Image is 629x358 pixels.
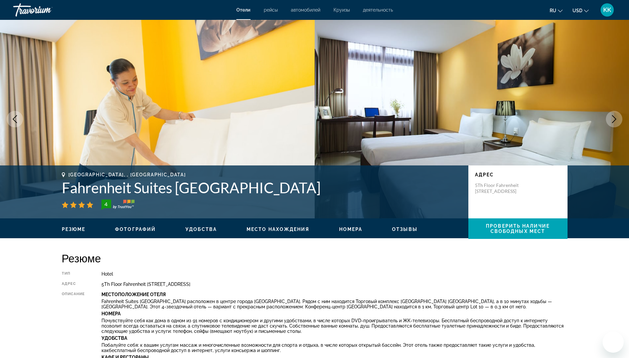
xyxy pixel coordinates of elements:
[7,111,23,127] button: Previous image
[392,226,417,232] button: Отзывы
[339,227,363,232] span: Номера
[603,332,624,353] iframe: Кнопка запуска окна обмена сообщениями
[68,172,186,177] span: [GEOGRAPHIC_DATA], , [GEOGRAPHIC_DATA]
[62,271,85,277] div: Тип
[115,227,156,232] span: Фотографий
[247,227,309,232] span: Место нахождения
[101,336,127,341] b: Удобства
[550,6,563,15] button: Change language
[62,282,85,287] div: адрес
[185,226,217,232] button: Удобства
[603,7,611,13] span: KK
[363,7,393,13] a: деятельность
[62,251,568,265] h2: Резюме
[101,311,121,316] b: Номера
[475,172,561,177] p: адрес
[247,226,309,232] button: Место нахождения
[606,111,622,127] button: Next image
[339,226,363,232] button: Номера
[599,3,616,17] button: User Menu
[572,8,582,13] span: USD
[101,271,567,277] div: Hotel
[486,223,550,234] span: Проверить наличие свободных мест
[101,342,567,353] p: Побалуйте себя: к вашим услугам массаж и многочисленные возможности для спорта и отдыха, в числе ...
[101,318,567,334] p: Почувствуйте себя как дома в одном из 91 номеров с кондиционером и другими удобствами, в числе ко...
[101,299,567,309] p: Fahrenheit Suites [GEOGRAPHIC_DATA] расположен в центре города [GEOGRAPHIC_DATA]. Рядом с ним нах...
[572,6,589,15] button: Change currency
[392,227,417,232] span: Отзывы
[62,226,86,232] button: Резюме
[13,1,79,19] a: Travorium
[185,227,217,232] span: Удобства
[334,7,350,13] a: Круизы
[475,182,528,194] p: 5Th Floor Fahrenheit [STREET_ADDRESS]
[101,200,135,210] img: trustyou-badge-hor.svg
[101,282,567,287] div: 5Th Floor Fahrenheit [STREET_ADDRESS]
[264,7,278,13] a: рейсы
[99,200,113,208] div: 4
[468,218,568,239] button: Проверить наличие свободных мест
[115,226,156,232] button: Фотографий
[291,7,320,13] a: автомобилей
[62,227,86,232] span: Резюме
[236,7,251,13] a: Отели
[550,8,556,13] span: ru
[62,179,462,196] h1: Fahrenheit Suites [GEOGRAPHIC_DATA]
[101,292,166,297] b: Местоположение Отеля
